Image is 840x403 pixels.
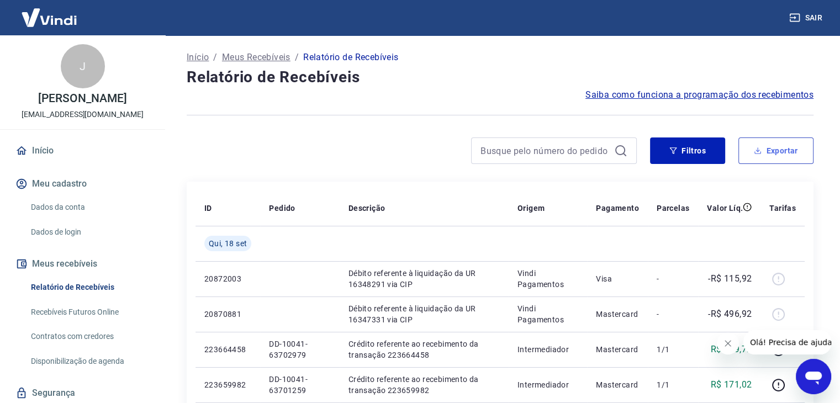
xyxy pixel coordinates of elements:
p: Descrição [348,203,385,214]
iframe: Fechar mensagem [717,332,739,354]
p: DD-10041-63701259 [269,374,330,396]
p: - [657,309,689,320]
p: Mastercard [596,379,639,390]
p: - [657,273,689,284]
p: / [295,51,299,64]
a: Disponibilização de agenda [27,350,152,373]
p: -R$ 496,92 [708,307,752,321]
img: Vindi [13,1,85,34]
a: Meus Recebíveis [222,51,290,64]
p: [EMAIL_ADDRESS][DOMAIN_NAME] [22,109,144,120]
p: 1/1 [657,344,689,355]
p: Débito referente à liquidação da UR 16347331 via CIP [348,303,500,325]
p: Mastercard [596,309,639,320]
span: Qui, 18 set [209,238,247,249]
button: Meus recebíveis [13,252,152,276]
p: Visa [596,273,639,284]
a: Dados de login [27,221,152,243]
a: Relatório de Recebíveis [27,276,152,299]
button: Filtros [650,137,725,164]
button: Exportar [738,137,813,164]
p: Intermediador [517,379,578,390]
a: Início [187,51,209,64]
p: Pagamento [596,203,639,214]
p: 223659982 [204,379,251,390]
p: Vindi Pagamentos [517,303,578,325]
iframe: Botão para abrir a janela de mensagens [796,359,831,394]
p: Relatório de Recebíveis [303,51,398,64]
p: Valor Líq. [707,203,743,214]
p: Crédito referente ao recebimento da transação 223659982 [348,374,500,396]
p: R$ 171,02 [711,378,752,391]
input: Busque pelo número do pedido [480,142,610,159]
p: R$ 119,72 [711,343,752,356]
p: Parcelas [657,203,689,214]
p: -R$ 115,92 [708,272,752,285]
a: Saiba como funciona a programação dos recebimentos [585,88,813,102]
button: Sair [787,8,827,28]
p: Tarifas [769,203,796,214]
a: Contratos com credores [27,325,152,348]
span: Olá! Precisa de ajuda? [7,8,93,17]
p: Débito referente à liquidação da UR 16348291 via CIP [348,268,500,290]
iframe: Mensagem da empresa [743,330,831,354]
a: Dados da conta [27,196,152,219]
p: / [213,51,217,64]
p: Vindi Pagamentos [517,268,578,290]
p: DD-10041-63702979 [269,338,330,360]
p: [PERSON_NAME] [38,93,126,104]
p: Intermediador [517,344,578,355]
p: Origem [517,203,545,214]
p: 20872003 [204,273,251,284]
p: Mastercard [596,344,639,355]
button: Meu cadastro [13,172,152,196]
a: Início [13,139,152,163]
h4: Relatório de Recebíveis [187,66,813,88]
p: 1/1 [657,379,689,390]
p: ID [204,203,212,214]
p: Crédito referente ao recebimento da transação 223664458 [348,338,500,360]
div: J [61,44,105,88]
p: 223664458 [204,344,251,355]
p: 20870881 [204,309,251,320]
p: Pedido [269,203,295,214]
a: Recebíveis Futuros Online [27,301,152,324]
